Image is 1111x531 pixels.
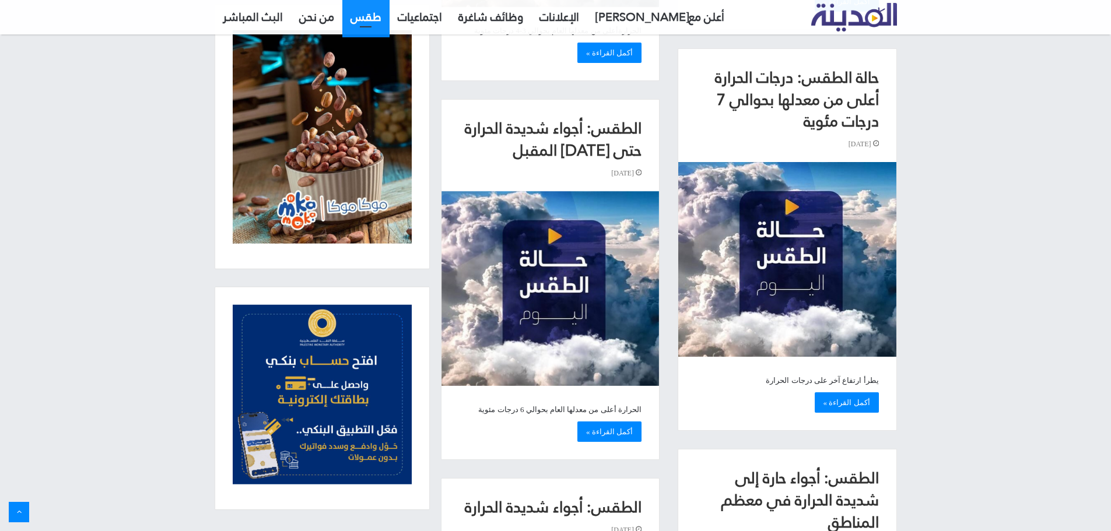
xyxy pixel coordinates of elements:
a: الطقس: أجواء شديدة الحرارة حتى [DATE] المقبل [465,113,642,165]
a: أكمل القراءة » [815,392,879,413]
a: الطقس: أجواء شديدة الحرارة حتى الإثنين المقبل [441,191,659,386]
a: أكمل القراءة » [577,43,642,63]
span: [DATE] [849,138,879,150]
a: أكمل القراءة » [577,421,642,442]
span: [DATE] [611,167,642,180]
p: يطرأ ارتفاع آخر على درجات الحرارة [696,374,878,386]
a: الطقس: أجواء شديدة الحرارة [465,492,642,522]
a: تلفزيون المدينة [811,3,897,32]
img: تلفزيون المدينة [811,3,897,31]
a: حالة الطقس: درجات الحرارة أعلى من معدلها بحوالي 7 درجات مئوية [715,62,879,136]
a: حالة الطقس: درجات الحرارة أعلى من معدلها بحوالي 7 درجات مئوية [678,162,896,357]
p: الحرارة أعلى من معدلها العام بحوالي 6 درجات مئوية [459,403,642,416]
img: صورة حالة الطقس: درجات الحرارة أعلى من معدلها بحوالي 7 درجات مئوية [678,162,896,357]
img: صورة الطقس: أجواء شديدة الحرارة حتى الإثنين المقبل [441,191,659,386]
